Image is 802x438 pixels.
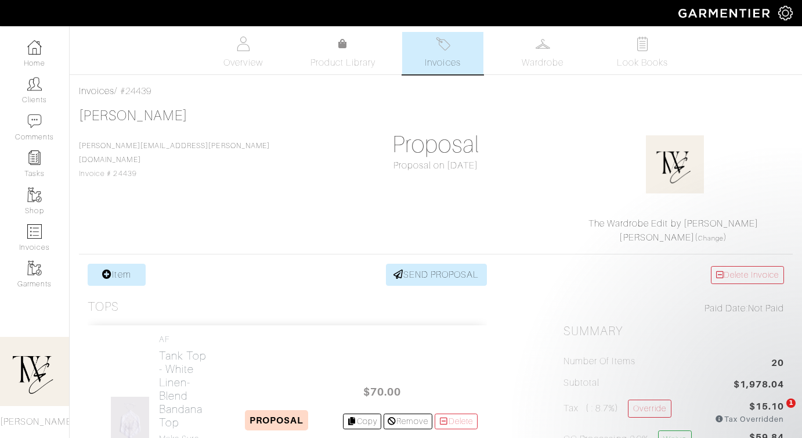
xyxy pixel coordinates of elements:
[711,266,784,284] a: Delete Invoice
[159,349,211,429] h2: Tank Top - White Linen-Blend Bandana Top
[27,114,42,128] img: comment-icon-a0a6a9ef722e966f86d9cbdc48e553b5cf19dbc54f86b18d962a5391bc8f6eb6.png
[522,56,563,70] span: Wardrobe
[673,3,778,23] img: garmentier-logo-header-white-b43fb05a5012e4ada735d5af1a66efaba907eab6374d6393d1fbf88cb4ef424d.png
[88,300,119,314] h3: Tops
[223,56,262,70] span: Overview
[79,84,793,98] div: / #24439
[79,142,270,164] a: [PERSON_NAME][EMAIL_ADDRESS][PERSON_NAME][DOMAIN_NAME]
[343,414,382,429] a: Copy
[384,414,432,429] a: Remove
[326,131,546,159] h1: Proposal
[563,378,599,389] h5: Subtotal
[698,235,724,242] a: Change
[88,264,146,286] a: Item
[435,414,478,429] a: Delete
[635,37,650,51] img: todo-9ac3debb85659649dc8f770b8b6100bb5dab4b48dedcbae339e5042a72dfd3cc.svg
[402,32,483,74] a: Invoices
[563,324,784,339] h2: Summary
[536,37,550,51] img: wardrobe-487a4870c1b7c33e795ec22d11cfc2ed9d08956e64fb3008fe2437562e282088.svg
[27,40,42,55] img: dashboard-icon-dbcd8f5a0b271acd01030246c82b418ddd0df26cd7fceb0bd07c9910d44c42f6.png
[27,188,42,202] img: garments-icon-b7da505a4dc4fd61783c78ac3ca0ef83fa9d6f193b1c9dc38574b1d14d53ca28.png
[79,108,187,123] a: [PERSON_NAME]
[628,400,671,418] a: Override
[310,56,376,70] span: Product Library
[619,232,695,243] a: [PERSON_NAME]
[568,217,779,245] div: ( )
[786,398,796,408] span: 1
[563,400,671,420] h5: Tax ( : 8.7%)
[27,224,42,239] img: orders-icon-0abe47150d42831381b5fb84f609e132dff9fe21cb692f30cb5eec754e2cba89.png
[326,159,546,173] div: Proposal on [DATE]
[502,32,583,74] a: Wardrobe
[302,37,384,70] a: Product Library
[245,410,308,430] span: PROPOSAL
[563,301,784,315] div: Not Paid
[79,86,114,96] a: Invoices
[602,32,683,74] a: Look Books
[588,218,759,229] a: The Wardrobe Edit by [PERSON_NAME]
[79,142,270,178] span: Invoice # 24439
[646,135,704,193] img: o88SwH9y4G5nFsDJTsWZPGJH.png
[27,77,42,91] img: clients-icon-6bae9207a08558b7cb47a8932f037763ab4055f8c8b6bfacd5dc20c3e0201464.png
[159,335,211,344] h4: AF
[763,398,790,426] iframe: Intercom live chat
[27,150,42,165] img: reminder-icon-8004d30b9f0a5d33ae49ab947aed9ed385cf756f9e5892f1edd6e32f2345188e.png
[436,37,450,51] img: orders-27d20c2124de7fd6de4e0e44c1d41de31381a507db9b33961299e4e07d508b8c.svg
[778,6,793,20] img: gear-icon-white-bd11855cb880d31180b6d7d6211b90ccbf57a29d726f0c71d8c61bd08dd39cc2.png
[425,56,460,70] span: Invoices
[715,414,784,425] div: Tax Overridden
[617,56,669,70] span: Look Books
[27,261,42,275] img: garments-icon-b7da505a4dc4fd61783c78ac3ca0ef83fa9d6f193b1c9dc38574b1d14d53ca28.png
[386,264,487,286] a: SEND PROPOSAL
[203,32,284,74] a: Overview
[236,37,251,51] img: basicinfo-40fd8af6dae0f16599ec9e87c0ef1c0a1fdea2edbe929e3d69a839185d80c458.svg
[563,356,635,367] h5: Number of Items
[348,379,417,404] span: $70.00
[705,303,748,314] span: Paid Date:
